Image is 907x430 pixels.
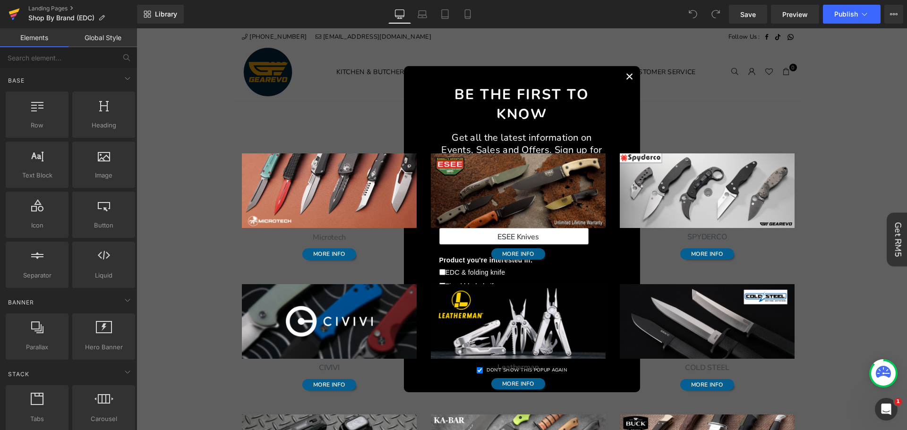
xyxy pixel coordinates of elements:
iframe: Intercom live chat [875,398,898,421]
span: Base [7,76,26,85]
span: MORE INFO [177,222,209,229]
span: Carousel [75,414,132,424]
button: Redo [706,5,725,24]
a: Preview [771,5,819,24]
span: Separator [9,270,66,280]
a: Desktop [388,5,411,24]
a: MORE INFO [355,350,409,361]
a: MORE INFO [544,351,598,362]
span: Save [740,9,756,19]
a: MORE INFO [166,220,220,232]
a: Microtech [176,204,209,214]
span: MORE INFO [366,222,398,229]
a: Global Style [68,28,137,47]
a: CIVIVI [182,334,203,345]
span: Liquid [75,270,132,280]
button: More [884,5,903,24]
span: Banner [7,298,35,307]
span: Library [155,10,177,18]
a: Laptop [411,5,434,24]
span: Hero Banner [75,342,132,352]
span: Shop By Brand (EDC) [28,14,94,22]
span: MORE INFO [177,353,209,360]
span: Image [75,170,132,180]
button: × [483,38,504,59]
span: MORE INFO [366,352,398,359]
span: Parallax [9,342,66,352]
span: 1 [894,398,902,405]
button: Publish [823,5,881,24]
a: ESEE Knives [361,203,402,214]
strong: Be the First to Know [318,57,453,96]
a: SPYDERCO [551,203,590,214]
button: Undo [684,5,702,24]
a: COLD STEEL [548,334,593,345]
span: Text Block [9,170,66,180]
a: MORE INFO [544,220,598,231]
a: Mobile [456,5,479,24]
span: MORE INFO [555,353,587,360]
div: Get RM5 [750,184,770,238]
a: MORE INFO [166,351,220,362]
a: New Library [137,5,184,24]
span: Button [75,220,132,230]
span: Publish [834,10,858,18]
span: MORE INFO [555,222,587,229]
span: Stack [7,370,30,379]
a: MORE INFO [355,220,409,231]
span: Heading [75,120,132,130]
span: Row [9,120,66,130]
a: Landing Pages [28,5,137,12]
span: Preview [782,9,808,19]
a: Leatherman [361,334,402,344]
a: Tablet [434,5,456,24]
span: Icon [9,220,66,230]
b: brands [336,83,428,111]
span: Tabs [9,414,66,424]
